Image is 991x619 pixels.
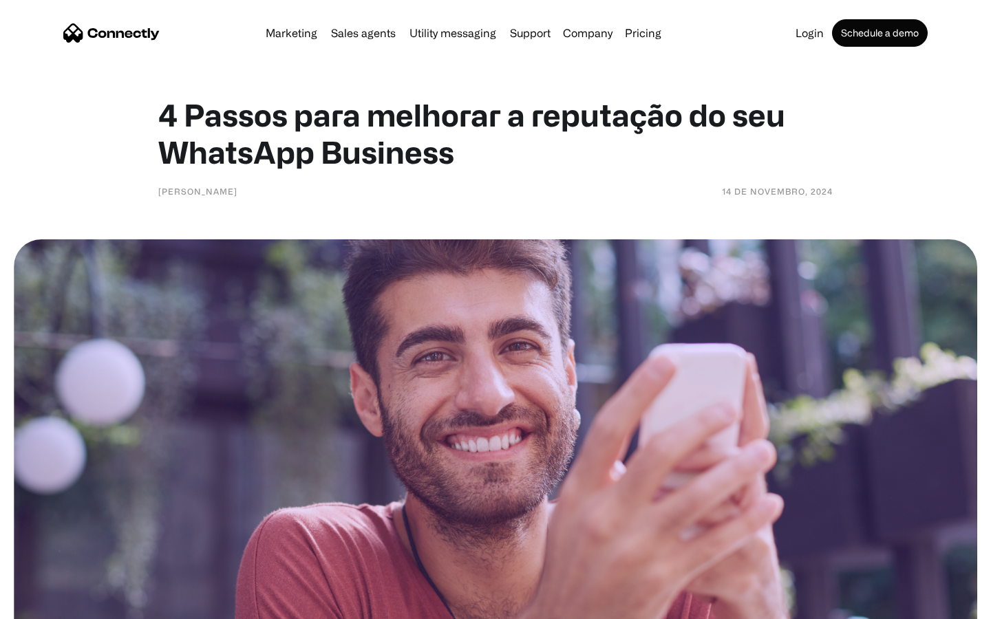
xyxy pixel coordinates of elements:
[832,19,928,47] a: Schedule a demo
[563,23,612,43] div: Company
[504,28,556,39] a: Support
[28,595,83,614] ul: Language list
[404,28,502,39] a: Utility messaging
[790,28,829,39] a: Login
[619,28,667,39] a: Pricing
[158,96,833,171] h1: 4 Passos para melhorar a reputação do seu WhatsApp Business
[326,28,401,39] a: Sales agents
[260,28,323,39] a: Marketing
[722,184,833,198] div: 14 de novembro, 2024
[14,595,83,614] aside: Language selected: English
[158,184,237,198] div: [PERSON_NAME]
